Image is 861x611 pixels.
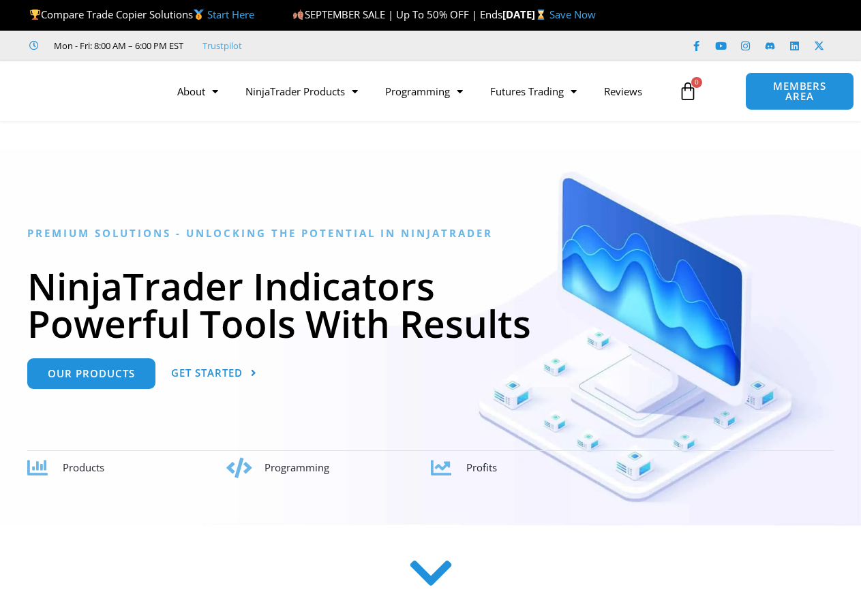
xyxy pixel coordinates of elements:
h1: NinjaTrader Indicators Powerful Tools With Results [27,267,834,342]
a: NinjaTrader Products [232,76,372,107]
img: LogoAI | Affordable Indicators – NinjaTrader [13,67,160,116]
img: 🏆 [30,10,40,20]
span: Products [63,460,104,474]
img: ⌛ [536,10,546,20]
img: 🍂 [293,10,303,20]
img: 🥇 [194,10,204,20]
a: Futures Trading [477,76,590,107]
a: About [164,76,232,107]
span: Get Started [171,368,243,378]
span: Programming [265,460,329,474]
a: Get Started [171,358,257,389]
span: Profits [466,460,497,474]
strong: [DATE] [502,7,549,21]
span: Our Products [48,369,135,379]
a: Reviews [590,76,656,107]
a: Trustpilot [202,37,242,54]
span: MEMBERS AREA [759,81,839,101]
a: Save Now [549,7,596,21]
span: SEPTEMBER SALE | Up To 50% OFF | Ends [292,7,502,21]
a: Start Here [207,7,254,21]
a: Programming [372,76,477,107]
span: 0 [691,77,702,88]
a: 0 [658,72,718,111]
a: MEMBERS AREA [745,72,854,110]
span: Compare Trade Copier Solutions [29,7,254,21]
span: Mon - Fri: 8:00 AM – 6:00 PM EST [50,37,183,54]
h6: Premium Solutions - Unlocking the Potential in NinjaTrader [27,227,834,240]
nav: Menu [164,76,671,107]
a: Our Products [27,358,155,389]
